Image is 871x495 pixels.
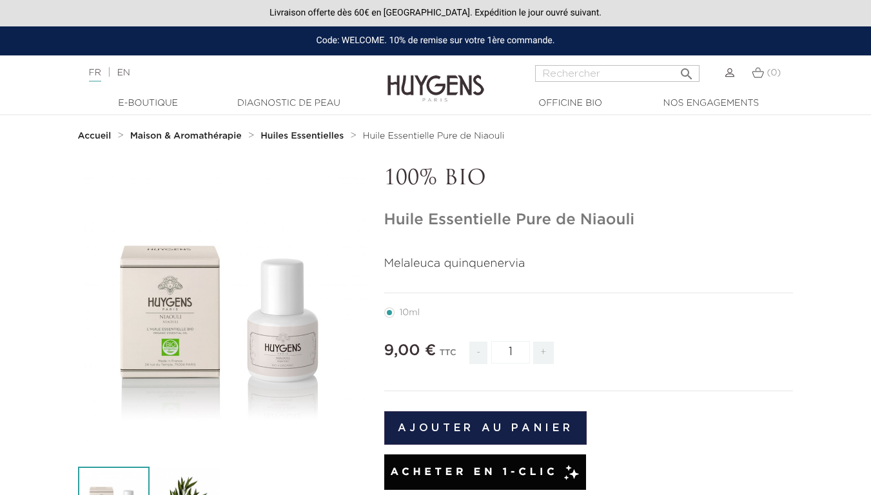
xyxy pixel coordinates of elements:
a: Officine Bio [506,97,635,110]
span: Huile Essentielle Pure de Niaouli [363,131,504,141]
button:  [675,61,698,79]
span: + [533,342,554,364]
h1: Huile Essentielle Pure de Niaouli [384,211,794,229]
a: Huiles Essentielles [260,131,347,141]
label: 10ml [384,307,435,318]
a: Nos engagements [647,97,776,110]
i:  [679,63,694,78]
img: Huygens [387,54,484,104]
span: - [469,342,487,364]
strong: Huiles Essentielles [260,131,344,141]
a: FR [89,68,101,82]
button: Ajouter au panier [384,411,587,445]
strong: Accueil [78,131,112,141]
a: Huile Essentielle Pure de Niaouli [363,131,504,141]
a: Diagnostic de peau [224,97,353,110]
span: 9,00 € [384,343,436,358]
input: Rechercher [535,65,700,82]
p: Melaleuca quinquenervia [384,255,794,273]
span: (0) [767,68,781,77]
a: EN [117,68,130,77]
strong: Maison & Aromathérapie [130,131,242,141]
a: Maison & Aromathérapie [130,131,245,141]
div: TTC [440,339,456,374]
a: E-Boutique [84,97,213,110]
input: Quantité [491,341,530,364]
a: Accueil [78,131,114,141]
p: 100% BIO [384,167,794,191]
div: | [83,65,353,81]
